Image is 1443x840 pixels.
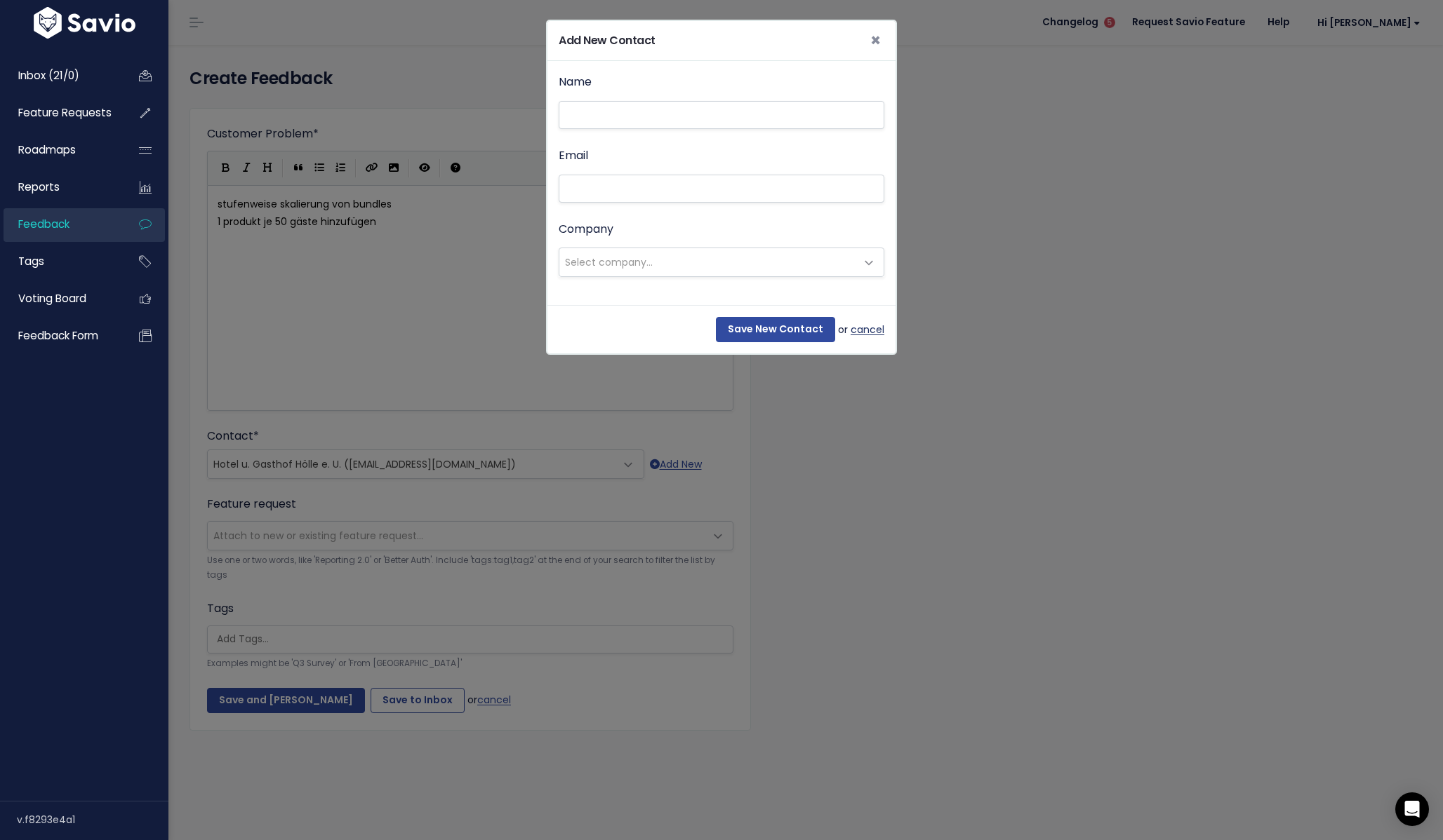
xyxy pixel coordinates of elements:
[559,72,592,93] label: Name
[4,245,117,278] a: Tags
[17,801,168,838] div: v.f8293e4a1
[18,179,60,194] span: Reports
[4,208,117,241] a: Feedback
[547,305,896,353] div: or
[716,317,835,342] input: Save New Contact
[18,328,98,343] span: Feedback form
[565,255,653,269] span: Select company...
[4,320,117,352] a: Feedback form
[559,32,656,49] h5: Add New Contact
[18,105,112,120] span: Feature Requests
[30,7,139,39] img: logo-white.9d6f32f41409.svg
[18,142,76,157] span: Roadmaps
[4,60,117,92] a: Inbox (21/0)
[4,171,117,203] a: Reports
[559,146,588,166] label: Email
[1395,792,1429,826] div: Open Intercom Messenger
[859,21,892,60] button: Close
[559,219,613,240] label: Company
[18,254,44,269] span: Tags
[4,97,117,129] a: Feature Requests
[4,134,117,166] a: Roadmaps
[18,68,79,83] span: Inbox (21/0)
[851,321,884,339] a: cancel
[18,217,69,231] span: Feedback
[4,283,117,315] a: Voting Board
[870,29,881,52] span: ×
[18,291,86,306] span: Voting Board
